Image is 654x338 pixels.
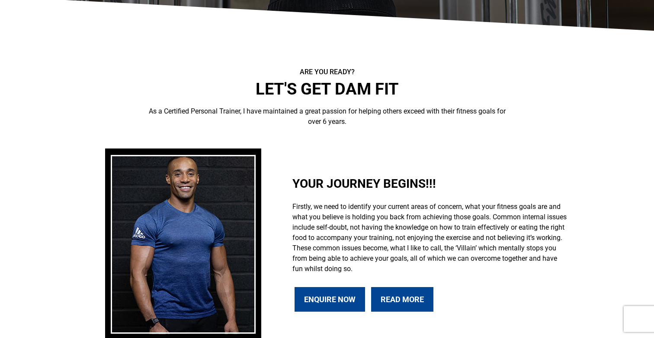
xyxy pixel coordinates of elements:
[292,177,567,191] h3: Your Journey Begins!!!
[295,287,365,312] a: ENQUIRE NOW
[292,202,567,274] p: Firstly, we need to identify your current areas of concern, what your fitness goals are and what ...
[143,106,511,127] p: As a Certified Personal Trainer, I have maintained a great passion for helping others exceed with...
[143,68,511,76] h4: Are you ready?
[371,287,433,312] a: Read more
[143,79,511,99] h2: Let's GET DAM FIT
